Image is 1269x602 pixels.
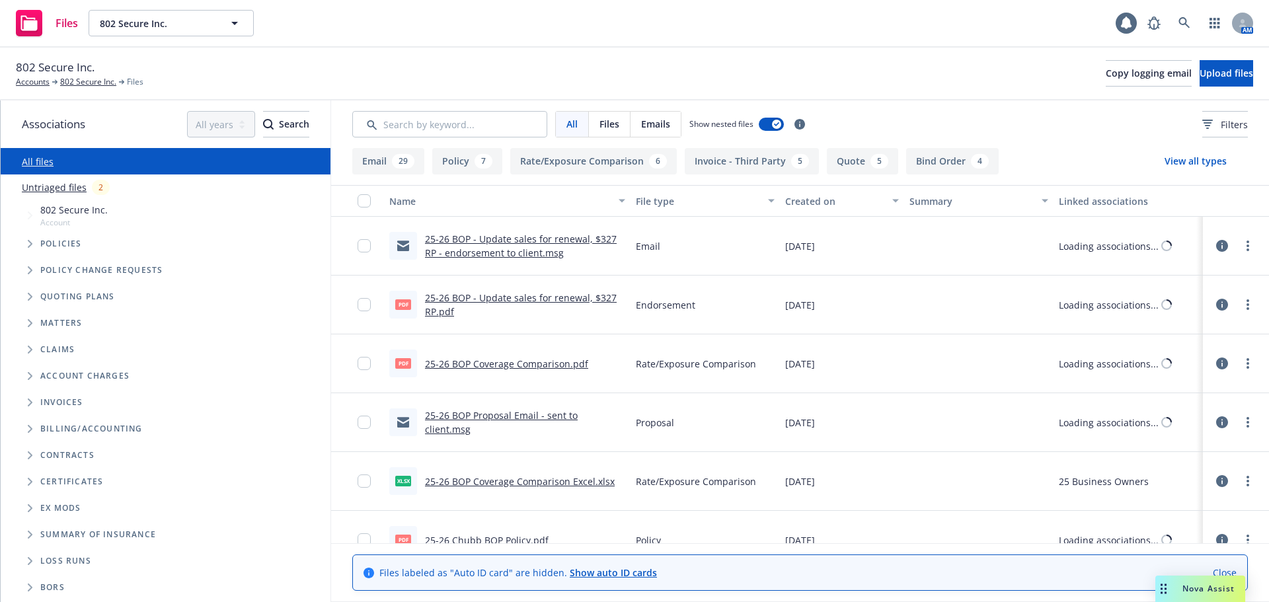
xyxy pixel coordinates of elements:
a: 25-26 BOP Coverage Comparison.pdf [425,357,588,370]
input: Toggle Row Selected [358,298,371,311]
span: [DATE] [785,474,815,488]
span: Rate/Exposure Comparison [636,474,756,488]
a: 25-26 Chubb BOP Policy.pdf [425,534,549,546]
button: Invoice - Third Party [685,148,819,174]
a: Close [1213,566,1237,580]
button: Created on [780,185,904,217]
span: Email [636,239,660,253]
a: more [1240,356,1256,371]
button: Upload files [1200,60,1253,87]
button: 802 Secure Inc. [89,10,254,36]
input: Search by keyword... [352,111,547,137]
span: Certificates [40,478,103,486]
svg: Search [263,119,274,130]
span: pdf [395,358,411,368]
div: File type [636,194,760,208]
span: xlsx [395,476,411,486]
button: Bind Order [906,148,999,174]
div: 5 [870,154,888,169]
span: [DATE] [785,298,815,312]
div: Loading associations... [1059,416,1159,430]
div: Name [389,194,611,208]
span: Show nested files [689,118,753,130]
span: 802 Secure Inc. [100,17,214,30]
button: Rate/Exposure Comparison [510,148,677,174]
span: Files [56,18,78,28]
button: Nova Assist [1155,576,1245,602]
a: 25-26 BOP - Update sales for renewal, $327 RP.pdf [425,291,617,318]
input: Toggle Row Selected [358,357,371,370]
a: more [1240,297,1256,313]
a: 25-26 BOP Coverage Comparison Excel.xlsx [425,475,615,488]
span: [DATE] [785,239,815,253]
button: Email [352,148,424,174]
a: Files [11,5,83,42]
a: 802 Secure Inc. [60,76,116,88]
span: Copy logging email [1106,67,1192,79]
div: Tree Example [1,200,330,416]
span: [DATE] [785,357,815,371]
a: Search [1171,10,1198,36]
span: 802 Secure Inc. [16,59,95,76]
input: Toggle Row Selected [358,416,371,429]
button: View all types [1143,148,1248,174]
span: Files [127,76,143,88]
a: more [1240,473,1256,489]
span: Ex Mods [40,504,81,512]
span: Account charges [40,372,130,380]
input: Select all [358,194,371,207]
span: Quoting plans [40,293,115,301]
input: Toggle Row Selected [358,474,371,488]
a: Untriaged files [22,180,87,194]
span: Account [40,217,108,228]
div: Loading associations... [1059,298,1159,312]
div: Linked associations [1059,194,1198,208]
a: Switch app [1202,10,1228,36]
div: Search [263,112,309,137]
div: 29 [392,154,414,169]
a: Accounts [16,76,50,88]
button: SearchSearch [263,111,309,137]
div: Created on [785,194,884,208]
a: Report a Bug [1141,10,1167,36]
div: 25 Business Owners [1059,474,1149,488]
span: Policy [636,533,661,547]
input: Toggle Row Selected [358,239,371,252]
span: Proposal [636,416,674,430]
span: Policies [40,240,82,248]
div: Loading associations... [1059,357,1159,371]
span: Matters [40,319,82,327]
div: 6 [649,154,667,169]
div: 7 [475,154,492,169]
div: 5 [791,154,809,169]
span: Files labeled as "Auto ID card" are hidden. [379,566,657,580]
span: [DATE] [785,533,815,547]
div: 4 [971,154,989,169]
button: Linked associations [1054,185,1203,217]
button: Filters [1202,111,1248,137]
a: Show auto ID cards [570,566,657,579]
button: Copy logging email [1106,60,1192,87]
span: Filters [1221,118,1248,132]
span: All [566,117,578,131]
span: Rate/Exposure Comparison [636,357,756,371]
a: All files [22,155,54,168]
a: more [1240,238,1256,254]
span: Billing/Accounting [40,425,143,433]
div: Folder Tree Example [1,416,330,601]
span: Emails [641,117,670,131]
span: 802 Secure Inc. [40,203,108,217]
button: Summary [904,185,1054,217]
span: Associations [22,116,85,133]
button: Policy [432,148,502,174]
a: 25-26 BOP - Update sales for renewal, $327 RP - endorsement to client.msg [425,233,617,259]
div: Loading associations... [1059,239,1159,253]
span: Filters [1202,118,1248,132]
div: 2 [92,180,110,195]
span: Nova Assist [1182,583,1235,594]
button: File type [631,185,780,217]
span: pdf [395,535,411,545]
span: Invoices [40,398,83,406]
a: more [1240,414,1256,430]
span: Summary of insurance [40,531,156,539]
